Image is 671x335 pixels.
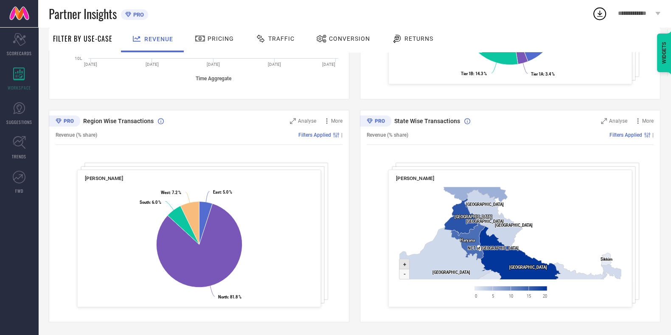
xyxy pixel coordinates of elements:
[601,118,607,124] svg: Zoom
[527,293,531,298] text: 15
[12,153,26,160] span: TRENDS
[146,62,159,67] text: [DATE]
[7,50,32,56] span: SCORECARDS
[455,214,492,219] text: [GEOGRAPHIC_DATA]
[298,132,331,138] span: Filters Applied
[360,115,391,128] div: Premium
[140,200,150,204] tspan: South
[213,190,232,194] text: : 5.0 %
[652,132,654,138] span: |
[403,271,405,277] text: -
[218,295,241,299] text: : 81.8 %
[341,132,343,138] span: |
[290,118,296,124] svg: Zoom
[461,71,487,76] text: : 14.3 %
[49,115,80,128] div: Premium
[432,270,470,274] text: [GEOGRAPHIC_DATA]
[609,118,627,124] span: Analyse
[75,56,82,61] text: 10L
[329,35,370,42] span: Conversion
[49,5,117,23] span: Partner Insights
[642,118,654,124] span: More
[542,293,547,298] text: 20
[218,295,228,299] tspan: North
[131,11,144,18] span: PRO
[466,219,503,224] text: [GEOGRAPHIC_DATA]
[208,35,234,42] span: Pricing
[609,132,642,138] span: Filters Applied
[207,62,220,67] text: [DATE]
[492,293,494,298] text: 5
[161,190,170,195] tspan: West
[15,188,23,194] span: FWD
[140,200,161,204] text: : 6.0 %
[509,293,513,298] text: 10
[601,257,612,262] text: Sikkim
[394,118,460,124] span: State Wise Transactions
[8,84,31,91] span: WORKSPACE
[322,62,335,67] text: [DATE]
[466,202,504,207] text: [GEOGRAPHIC_DATA]
[592,6,607,21] div: Open download list
[6,119,32,125] span: SUGGESTIONS
[531,72,544,76] tspan: Tier 1A
[396,175,435,181] span: [PERSON_NAME]
[404,35,433,42] span: Returns
[161,190,181,195] text: : 7.2 %
[268,35,295,42] span: Traffic
[53,34,112,44] span: Filter By Use-Case
[83,118,154,124] span: Region Wise Transactions
[494,223,532,228] text: [GEOGRAPHIC_DATA]
[298,118,316,124] span: Analyse
[85,175,124,181] span: [PERSON_NAME]
[460,238,475,242] text: Haryana
[213,190,221,194] tspan: East
[509,265,547,270] text: [GEOGRAPHIC_DATA]
[531,72,555,76] text: : 3.4 %
[367,132,408,138] span: Revenue (% share)
[475,293,477,298] text: 0
[268,62,281,67] text: [DATE]
[84,62,97,67] text: [DATE]
[196,75,232,81] tspan: Time Aggregate
[468,245,519,250] text: NCT of [GEOGRAPHIC_DATA]
[461,71,473,76] tspan: Tier 1B
[56,132,97,138] span: Revenue (% share)
[403,261,406,267] text: +
[144,36,173,42] span: Revenue
[331,118,343,124] span: More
